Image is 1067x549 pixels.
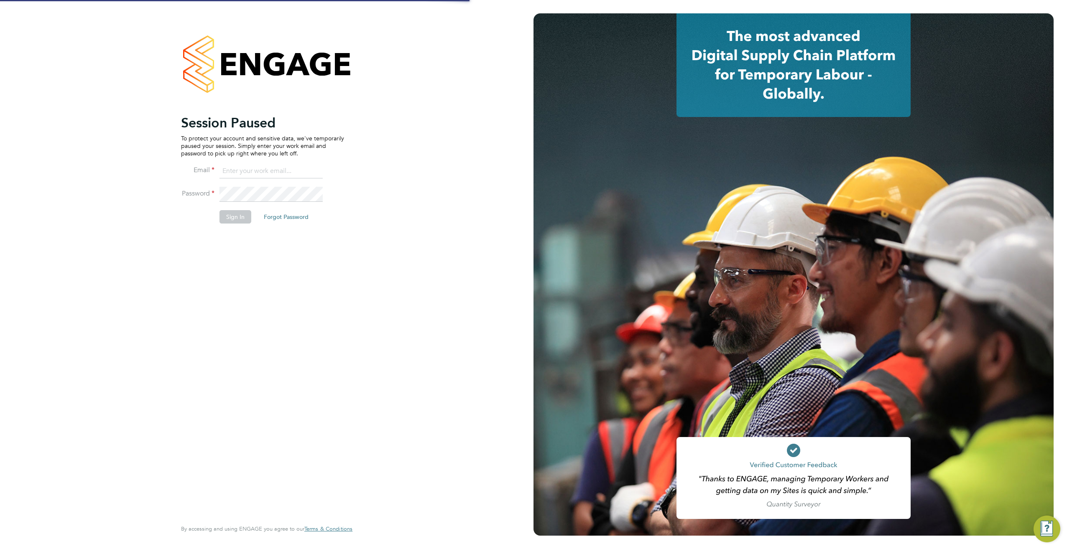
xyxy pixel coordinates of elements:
[304,526,352,532] a: Terms & Conditions
[181,525,352,532] span: By accessing and using ENGAGE you agree to our
[181,135,344,158] p: To protect your account and sensitive data, we've temporarily paused your session. Simply enter y...
[220,210,251,224] button: Sign In
[257,210,315,224] button: Forgot Password
[1034,516,1060,542] button: Engage Resource Center
[220,164,323,179] input: Enter your work email...
[181,166,214,175] label: Email
[181,189,214,198] label: Password
[181,114,344,131] h2: Session Paused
